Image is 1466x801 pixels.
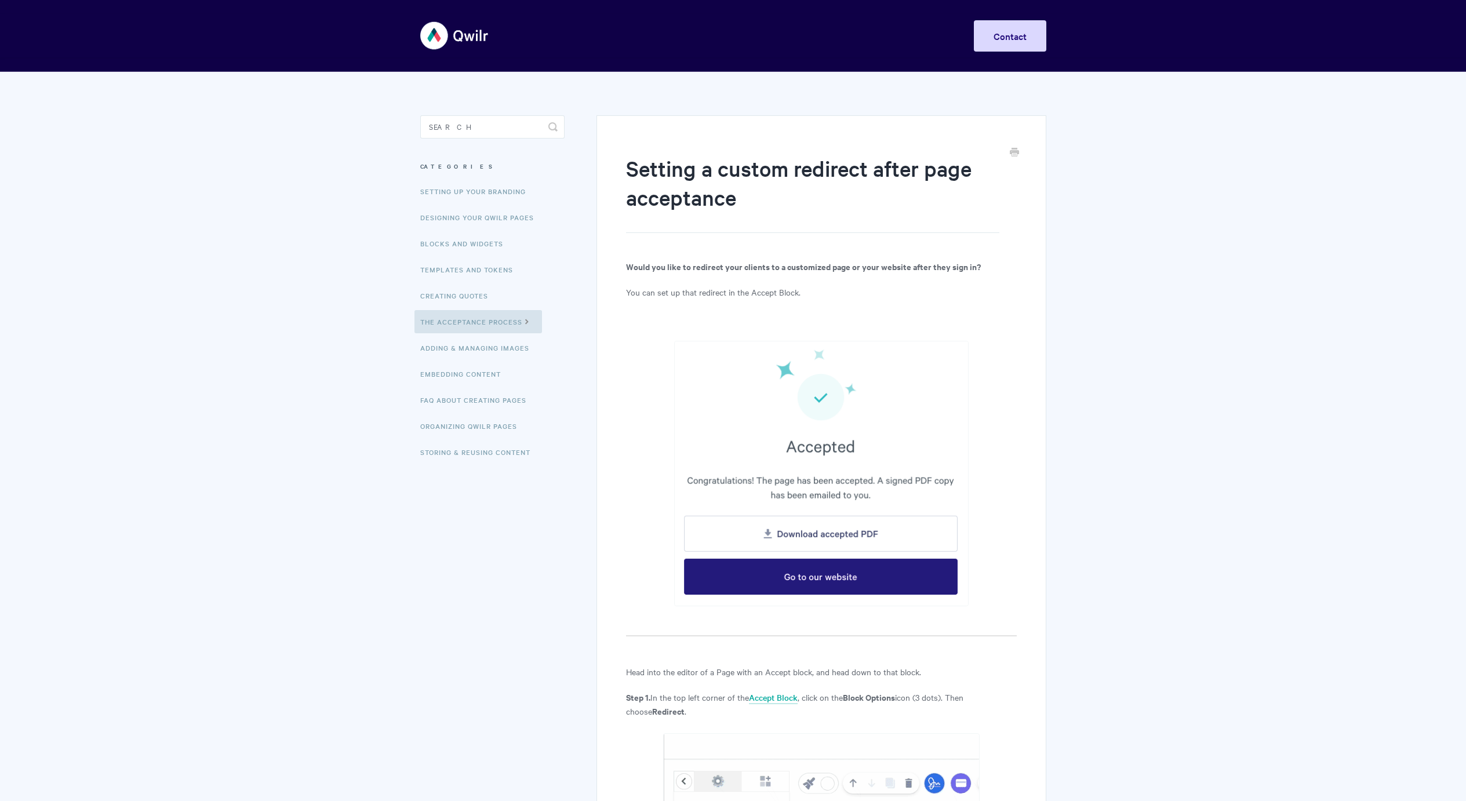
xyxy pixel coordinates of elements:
a: Templates and Tokens [420,258,522,281]
p: Head into the editor of a Page with an Accept block, and head down to that block. [626,665,1016,679]
b: Would you like to redirect your clients to a customized page or your website after they sign in? [626,260,981,272]
strong: Block Options [843,691,895,703]
h3: Categories [420,156,565,177]
input: Search [420,115,565,139]
a: Creating Quotes [420,284,497,307]
a: Blocks and Widgets [420,232,512,255]
strong: Step 1. [626,691,650,703]
p: You can set up that redirect in the Accept Block. [626,285,1016,299]
h1: Setting a custom redirect after page acceptance [626,154,999,233]
a: Accept Block [749,691,798,704]
a: Print this Article [1010,147,1019,159]
a: FAQ About Creating Pages [420,388,535,412]
p: In the top left corner of the , click on the icon (3 dots). Then choose . [626,690,1016,718]
a: The Acceptance Process [414,310,542,333]
a: Organizing Qwilr Pages [420,414,526,438]
a: Adding & Managing Images [420,336,538,359]
a: Setting up your Branding [420,180,534,203]
strong: Redirect [652,705,685,717]
img: Qwilr Help Center [420,14,489,57]
a: Embedding Content [420,362,510,385]
a: Storing & Reusing Content [420,440,539,464]
a: Designing Your Qwilr Pages [420,206,543,229]
a: Contact [974,20,1046,52]
img: file-GQChxnPJmn.png [674,341,969,607]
